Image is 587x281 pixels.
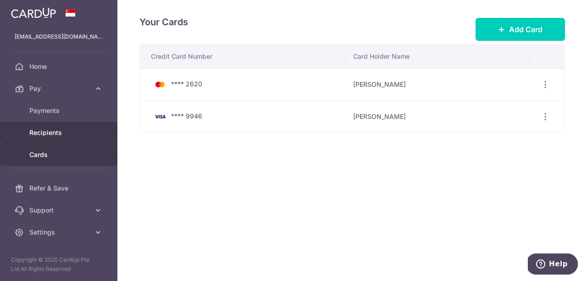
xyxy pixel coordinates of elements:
[151,79,169,90] img: Bank Card
[139,15,188,29] h4: Your Cards
[29,84,90,93] span: Pay
[29,128,90,137] span: Recipients
[21,6,40,15] span: Help
[346,45,529,68] th: Card Holder Name
[15,32,103,41] p: [EMAIL_ADDRESS][DOMAIN_NAME]
[151,111,169,122] img: Bank Card
[346,101,529,133] td: [PERSON_NAME]
[29,150,90,159] span: Cards
[29,62,90,71] span: Home
[346,68,529,101] td: [PERSON_NAME]
[29,228,90,237] span: Settings
[29,206,90,215] span: Support
[140,45,346,68] th: Credit Card Number
[509,24,543,35] span: Add Card
[29,106,90,115] span: Payments
[528,253,578,276] iframe: Opens a widget where you can find more information
[476,18,565,41] button: Add Card
[11,7,56,18] img: CardUp
[29,184,90,193] span: Refer & Save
